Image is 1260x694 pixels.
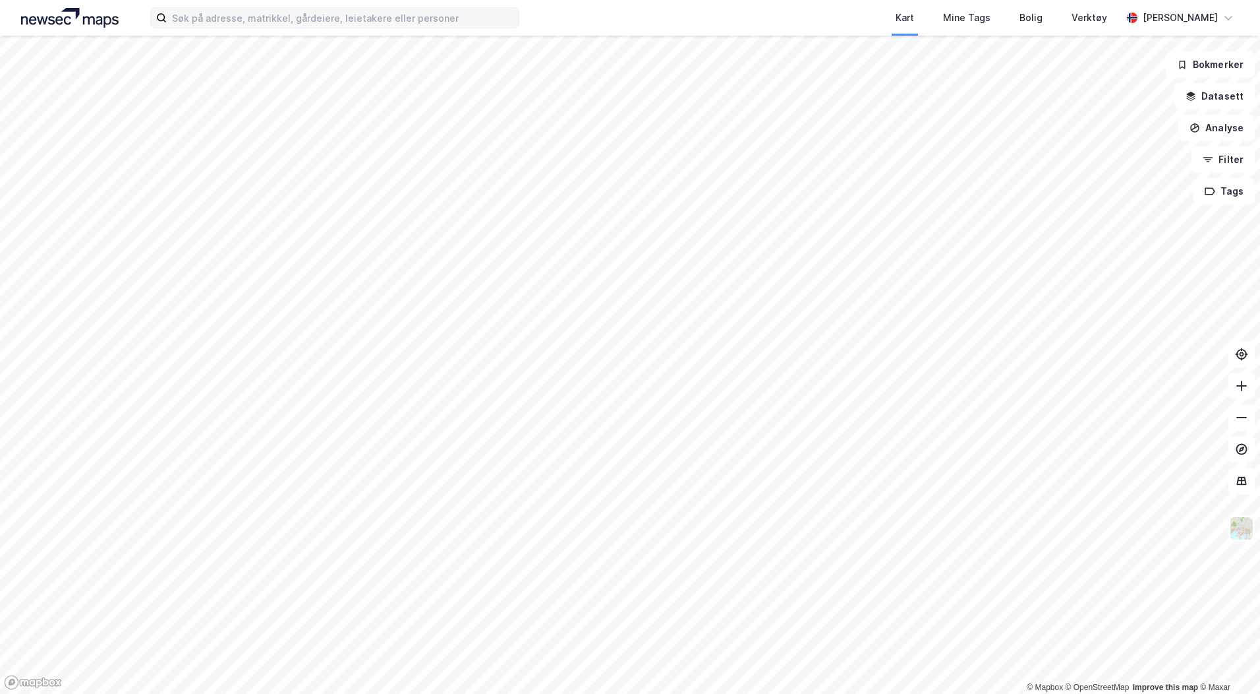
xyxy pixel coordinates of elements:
[1143,10,1218,26] div: [PERSON_NAME]
[1194,631,1260,694] div: Kontrollprogram for chat
[21,8,119,28] img: logo.a4113a55bc3d86da70a041830d287a7e.svg
[167,8,519,28] input: Søk på adresse, matrikkel, gårdeiere, leietakere eller personer
[1072,10,1107,26] div: Verktøy
[1019,10,1043,26] div: Bolig
[1194,631,1260,694] iframe: Chat Widget
[896,10,914,26] div: Kart
[943,10,990,26] div: Mine Tags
